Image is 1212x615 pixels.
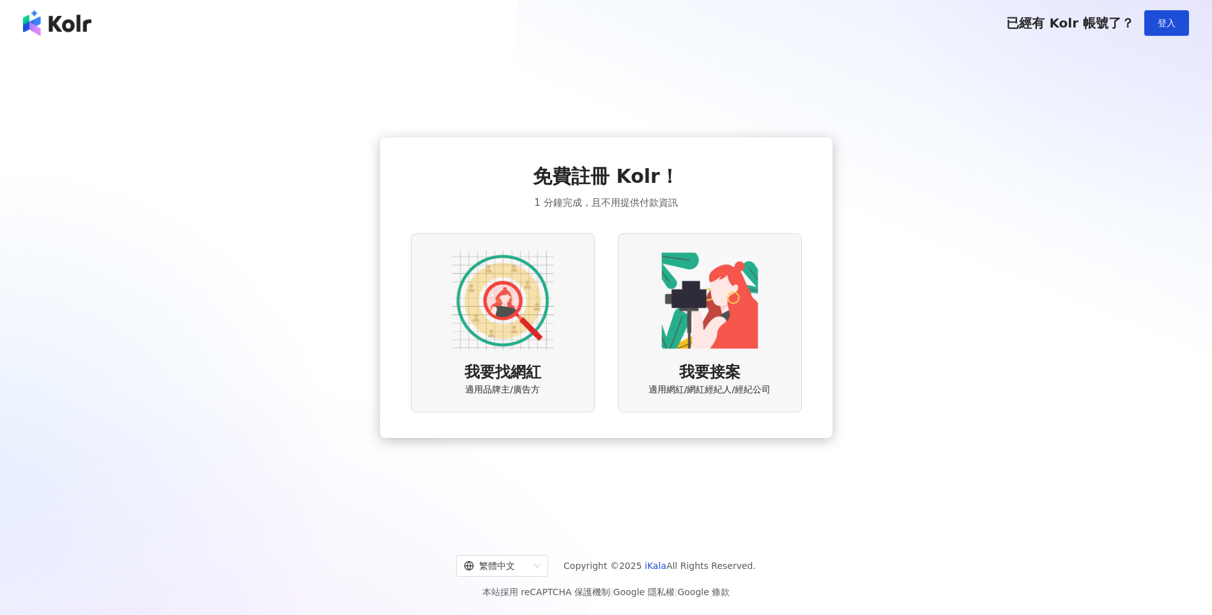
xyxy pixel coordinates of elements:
[610,587,613,597] span: |
[1158,18,1176,28] span: 登入
[533,163,679,190] span: 免費註冊 Kolr！
[564,558,756,573] span: Copyright © 2025 All Rights Reserved.
[677,587,730,597] a: Google 條款
[613,587,675,597] a: Google 隱私權
[675,587,678,597] span: |
[1006,15,1134,31] span: 已經有 Kolr 帳號了？
[648,384,771,396] span: 適用網紅/網紅經紀人/經紀公司
[464,556,529,576] div: 繁體中文
[452,249,554,352] img: AD identity option
[23,10,91,36] img: logo
[534,195,677,210] span: 1 分鐘完成，且不用提供付款資訊
[645,561,666,571] a: iKala
[679,362,740,384] span: 我要接案
[659,249,761,352] img: KOL identity option
[482,584,730,600] span: 本站採用 reCAPTCHA 保護機制
[464,362,541,384] span: 我要找網紅
[1144,10,1189,36] button: 登入
[465,384,540,396] span: 適用品牌主/廣告方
